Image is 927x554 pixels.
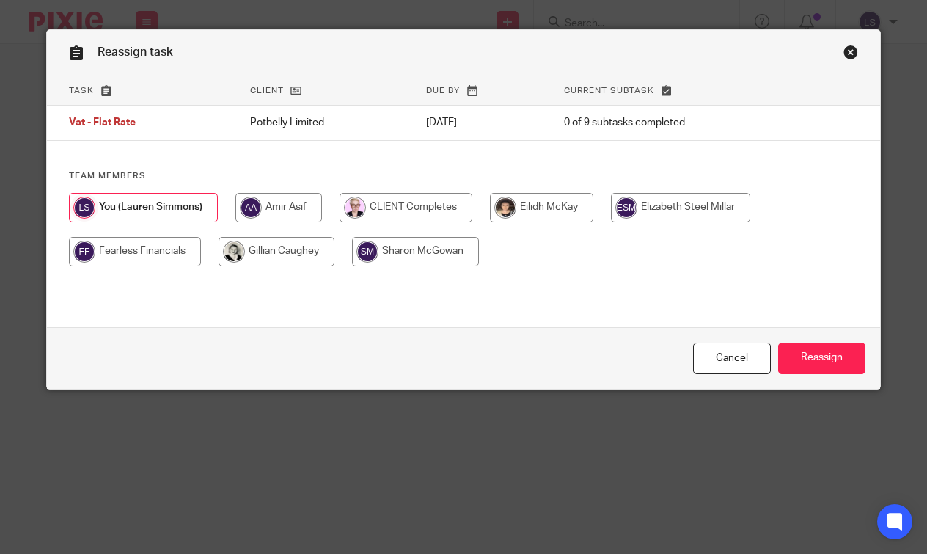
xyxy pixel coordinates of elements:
a: Close this dialog window [843,45,858,65]
p: Potbelly Limited [250,115,397,130]
span: Due by [426,87,460,95]
td: 0 of 9 subtasks completed [549,106,805,141]
a: Close this dialog window [693,343,771,374]
span: Task [69,87,94,95]
span: Current subtask [564,87,654,95]
p: [DATE] [426,115,534,130]
span: Reassign task [98,46,173,58]
span: Client [250,87,284,95]
span: Vat - Flat Rate [69,118,136,128]
h4: Team members [69,170,858,182]
input: Reassign [778,343,865,374]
